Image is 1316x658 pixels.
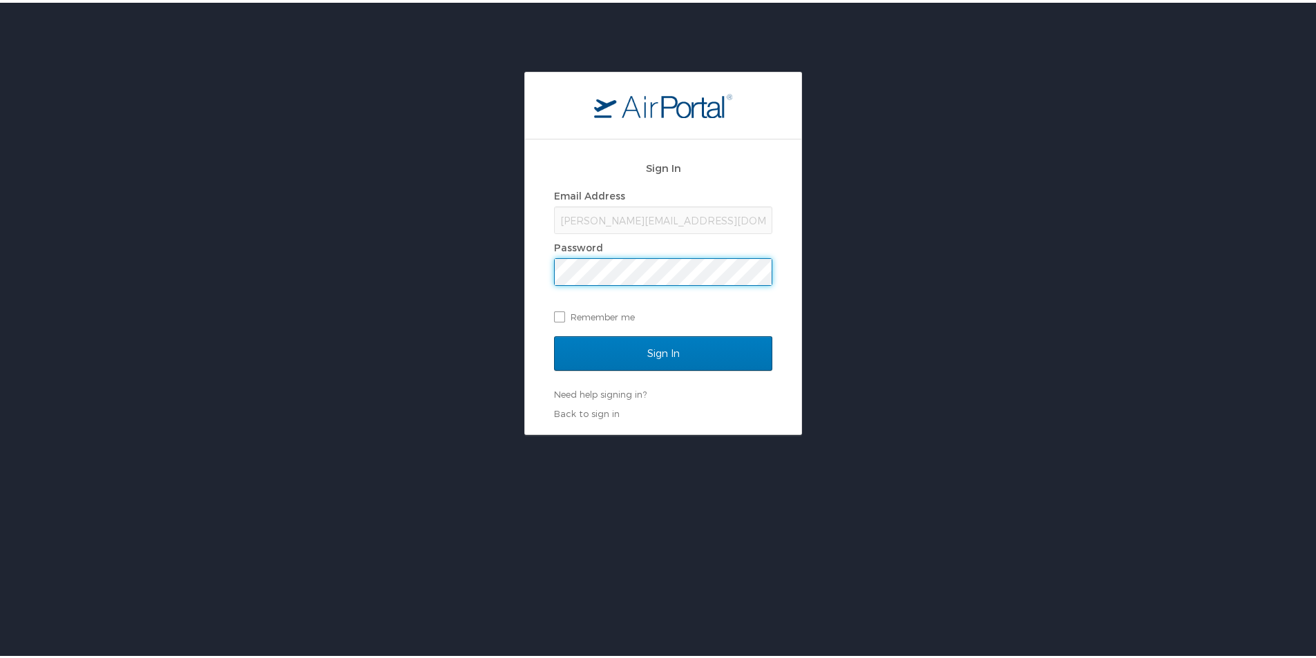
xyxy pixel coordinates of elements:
label: Password [554,239,603,251]
a: Need help signing in? [554,386,647,397]
a: Back to sign in [554,405,620,416]
label: Remember me [554,304,772,325]
label: Email Address [554,187,625,199]
img: logo [594,90,732,115]
h2: Sign In [554,157,772,173]
input: Sign In [554,333,772,368]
